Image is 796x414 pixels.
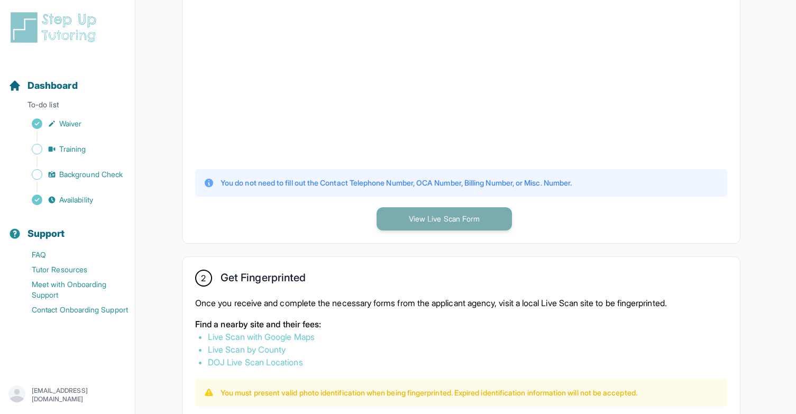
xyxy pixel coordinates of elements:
span: Background Check [59,169,123,180]
a: Contact Onboarding Support [8,302,135,317]
a: DOJ Live Scan Locations [208,357,303,367]
a: Training [8,142,135,157]
a: Dashboard [8,78,78,93]
img: logo [8,11,103,44]
a: Background Check [8,167,135,182]
a: Waiver [8,116,135,131]
a: FAQ [8,247,135,262]
p: [EMAIL_ADDRESS][DOMAIN_NAME] [32,387,126,403]
a: Tutor Resources [8,262,135,277]
p: You must present valid photo identification when being fingerprinted. Expired identification info... [221,388,637,398]
a: Availability [8,192,135,207]
a: View Live Scan Form [377,213,512,224]
span: Training [59,144,86,154]
button: Dashboard [4,61,131,97]
p: Once you receive and complete the necessary forms from the applicant agency, visit a local Live S... [195,297,727,309]
a: Live Scan by County [208,344,286,355]
span: Availability [59,195,93,205]
a: Meet with Onboarding Support [8,277,135,302]
h2: Get Fingerprinted [221,271,306,288]
span: Waiver [59,118,81,129]
span: Support [28,226,65,241]
button: [EMAIL_ADDRESS][DOMAIN_NAME] [8,385,126,404]
button: Support [4,209,131,245]
span: 2 [201,272,206,284]
span: Dashboard [28,78,78,93]
button: View Live Scan Form [377,207,512,231]
p: To-do list [4,99,131,114]
p: You do not need to fill out the Contact Telephone Number, OCA Number, Billing Number, or Misc. Nu... [221,178,572,188]
p: Find a nearby site and their fees: [195,318,727,330]
a: Live Scan with Google Maps [208,332,315,342]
